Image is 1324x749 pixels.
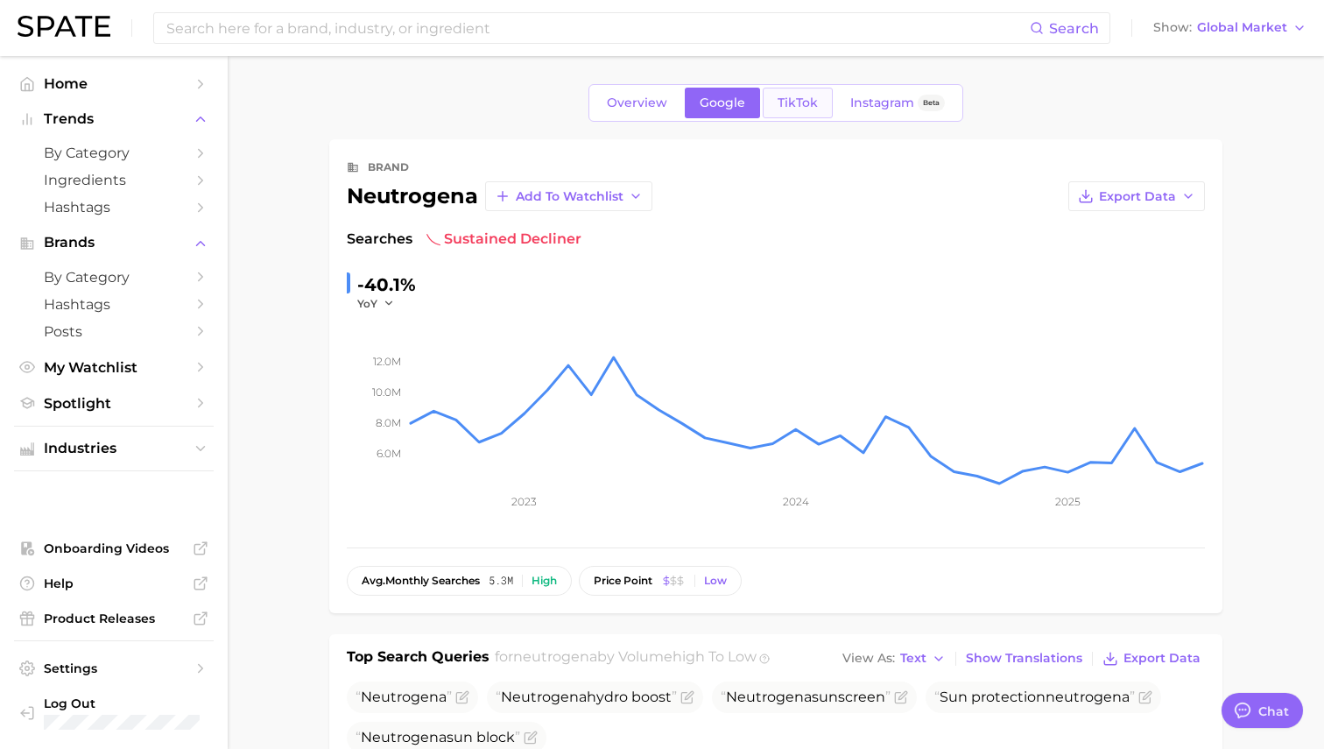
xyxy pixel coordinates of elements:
button: View AsText [838,647,950,670]
span: Text [900,654,926,663]
span: Onboarding Videos [44,541,184,556]
span: Product Releases [44,611,184,626]
span: View As [842,654,895,663]
button: Flag as miscategorized or irrelevant [524,731,538,745]
span: 5.3m [489,575,513,587]
span: Beta [923,95,940,110]
h1: Top Search Queries [347,647,489,671]
span: Global Market [1197,23,1287,32]
span: Log Out [44,696,200,711]
span: Searches [347,229,412,250]
a: Log out. Currently logged in with e-mail olivier@spate.nyc. [14,690,214,735]
button: Flag as miscategorized or irrelevant [894,690,908,704]
a: My Watchlist [14,354,214,381]
img: sustained decliner [426,232,440,246]
tspan: 2025 [1055,495,1081,508]
span: YoY [357,296,377,311]
span: Show Translations [966,651,1082,666]
span: Search [1049,20,1099,37]
button: avg.monthly searches5.3mHigh [347,566,572,596]
tspan: 2024 [783,495,809,508]
span: Home [44,75,184,92]
span: Brands [44,235,184,251]
span: high to low [673,648,757,665]
button: Brands [14,230,214,256]
span: Industries [44,441,184,456]
a: Home [14,70,214,97]
button: Industries [14,435,214,462]
span: Add to Watchlist [516,189,623,204]
tspan: 12.0m [373,355,401,368]
button: Export Data [1068,181,1205,211]
div: -40.1% [357,271,416,299]
button: Flag as miscategorized or irrelevant [1138,690,1152,704]
button: Flag as miscategorized or irrelevant [455,690,469,704]
span: Ingredients [44,172,184,188]
span: Settings [44,661,184,676]
a: Hashtags [14,291,214,318]
h2: for by Volume [495,647,757,671]
span: Overview [607,95,667,110]
a: Overview [592,88,682,118]
span: Export Data [1099,189,1176,204]
div: Low [704,575,727,587]
a: Product Releases [14,605,214,632]
div: brand [368,157,409,178]
img: SPATE [18,16,110,37]
span: sunscreen [721,689,891,705]
button: Export Data [1098,647,1205,671]
span: Posts [44,323,184,340]
span: sun block [356,729,520,745]
a: Onboarding Videos [14,535,214,562]
div: High [532,575,557,587]
span: Show [1153,23,1192,32]
span: price point [594,575,652,587]
span: Spotlight [44,395,184,412]
a: Hashtags [14,194,214,221]
span: by Category [44,145,184,161]
a: Ingredients [14,166,214,194]
button: Show Translations [961,647,1087,670]
span: Neutrogena [726,689,812,705]
a: TikTok [763,88,833,118]
input: Search here for a brand, industry, or ingredient [165,13,1030,43]
button: YoY [357,296,395,311]
span: Hashtags [44,296,184,313]
span: Neutrogena [361,689,447,705]
a: Settings [14,655,214,682]
span: neutrogena [1046,689,1130,705]
tspan: 6.0m [377,447,401,460]
tspan: 8.0m [376,416,401,429]
a: Google [685,88,760,118]
span: monthly searches [362,575,480,587]
button: Trends [14,106,214,132]
tspan: 2023 [511,495,537,508]
a: InstagramBeta [835,88,960,118]
button: ShowGlobal Market [1149,17,1311,39]
span: Sun protection [934,689,1135,705]
a: Posts [14,318,214,345]
span: Help [44,576,184,591]
span: Export Data [1123,651,1201,666]
abbr: average [362,574,385,587]
div: neutrogena [347,186,478,207]
span: sustained decliner [426,229,581,250]
button: price pointLow [579,566,742,596]
span: Instagram [850,95,914,110]
a: by Category [14,139,214,166]
button: Flag as miscategorized or irrelevant [680,690,694,704]
span: hydro boost [496,689,677,705]
span: My Watchlist [44,359,184,376]
button: Add to Watchlist [485,181,652,211]
span: Neutrogena [361,729,447,745]
span: by Category [44,269,184,286]
span: TikTok [778,95,818,110]
span: neutrogena [513,648,597,665]
a: Help [14,570,214,597]
a: by Category [14,264,214,291]
span: Google [700,95,745,110]
tspan: 10.0m [372,385,401,399]
span: Trends [44,111,184,127]
span: Neutrogena [501,689,587,705]
a: Spotlight [14,390,214,417]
